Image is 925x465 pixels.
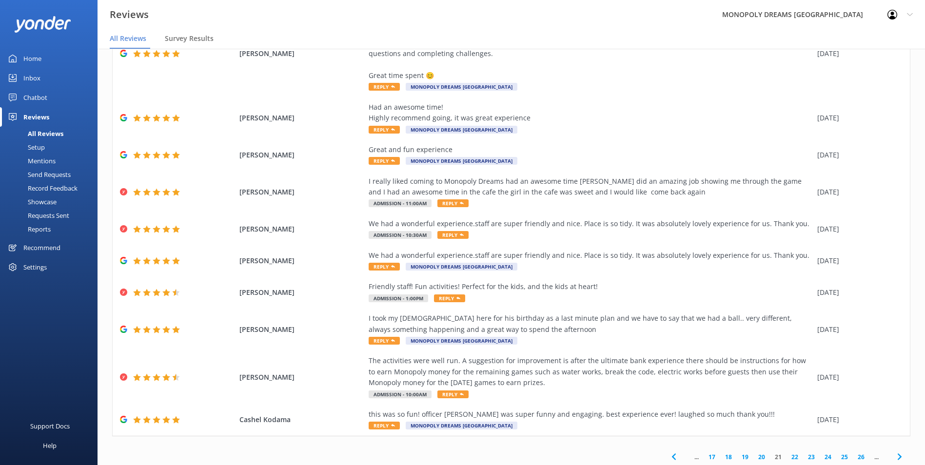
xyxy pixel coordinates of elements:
a: 23 [803,452,820,462]
a: 22 [787,452,803,462]
span: Admission - 11:00am [369,199,432,207]
div: [DATE] [817,255,898,266]
a: Requests Sent [6,209,98,222]
div: Settings [23,257,47,277]
span: Reply [434,294,465,302]
span: Reply [369,157,400,165]
a: Send Requests [6,168,98,181]
div: [DATE] [817,224,898,234]
span: Admission - 1:00pm [369,294,428,302]
div: Reports [6,222,51,236]
div: this was so fun! officer [PERSON_NAME] was super funny and engaging. best experience ever! laughe... [369,409,812,420]
span: MONOPOLY DREAMS [GEOGRAPHIC_DATA] [406,337,517,345]
span: [PERSON_NAME] [239,287,364,298]
div: Had an awesome time! Highly recommend going, it was great experience [369,102,812,124]
span: MONOPOLY DREAMS [GEOGRAPHIC_DATA] [406,83,517,91]
a: 18 [720,452,737,462]
img: yonder-white-logo.png [15,16,71,32]
span: MONOPOLY DREAMS [GEOGRAPHIC_DATA] [406,422,517,429]
span: [PERSON_NAME] [239,48,364,59]
a: 25 [836,452,853,462]
span: Reply [369,263,400,271]
div: We had a wonderful experience.staff are super friendly and nice. Place is so tidy. It was absolut... [369,250,812,261]
div: [DATE] [817,48,898,59]
div: Mentions [6,154,56,168]
span: Reply [369,83,400,91]
a: All Reviews [6,127,98,140]
div: [DATE] [817,372,898,383]
div: All Reviews [6,127,63,140]
div: [DATE] [817,287,898,298]
span: Reply [369,126,400,134]
div: We had a wonderful experience.staff are super friendly and nice. Place is so tidy. It was absolut... [369,218,812,229]
a: 20 [753,452,770,462]
span: [PERSON_NAME] [239,150,364,160]
span: Admission - 10:00am [369,390,432,398]
div: Reviews [23,107,49,127]
span: MONOPOLY DREAMS [GEOGRAPHIC_DATA] [406,263,517,271]
h3: Reviews [110,7,149,22]
div: Record Feedback [6,181,78,195]
div: The activities were well run. A suggestion for improvement is after the ultimate bank experience ... [369,355,812,388]
a: Mentions [6,154,98,168]
div: Support Docs [30,416,70,436]
a: 24 [820,452,836,462]
div: [DATE] [817,187,898,197]
span: [PERSON_NAME] [239,113,364,123]
a: 17 [704,452,720,462]
span: [PERSON_NAME] [239,255,364,266]
div: Friendly staff! Fun activities! Perfect for the kids, and the kids at heart! [369,281,812,292]
div: Setup [6,140,45,154]
span: [PERSON_NAME] [239,372,364,383]
span: Cashel Kodama [239,414,364,425]
span: [PERSON_NAME] [239,324,364,335]
div: [DATE] [817,324,898,335]
a: 19 [737,452,753,462]
div: Home [23,49,41,68]
span: ... [869,452,884,462]
a: 21 [770,452,787,462]
div: [DATE] [817,414,898,425]
div: Showcase [6,195,57,209]
div: Help [43,436,57,455]
span: [PERSON_NAME] [239,187,364,197]
div: Recommend [23,238,60,257]
div: I took my [DEMOGRAPHIC_DATA] here for his birthday as a last minute plan and we have to say that ... [369,313,812,335]
span: Admission - 10:30am [369,231,432,239]
span: Reply [437,390,469,398]
span: Reply [369,422,400,429]
div: Chatbot [23,88,47,107]
div: Great and fun experience [369,144,812,155]
div: [DATE] [817,113,898,123]
span: Reply [437,231,469,239]
span: Survey Results [165,34,214,43]
a: Showcase [6,195,98,209]
a: Reports [6,222,98,236]
span: [PERSON_NAME] [239,224,364,234]
div: I really liked coming to Monopoly Dreams had an awesome time [PERSON_NAME] did an amazing job sho... [369,176,812,198]
div: [DATE] [817,150,898,160]
div: Requests Sent [6,209,69,222]
span: All Reviews [110,34,146,43]
div: Send Requests [6,168,71,181]
span: Reply [369,337,400,345]
div: Inbox [23,68,40,88]
a: Record Feedback [6,181,98,195]
span: MONOPOLY DREAMS [GEOGRAPHIC_DATA] [406,126,517,134]
a: Setup [6,140,98,154]
span: ... [689,452,704,462]
span: Reply [437,199,469,207]
span: MONOPOLY DREAMS [GEOGRAPHIC_DATA] [406,157,517,165]
a: 26 [853,452,869,462]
